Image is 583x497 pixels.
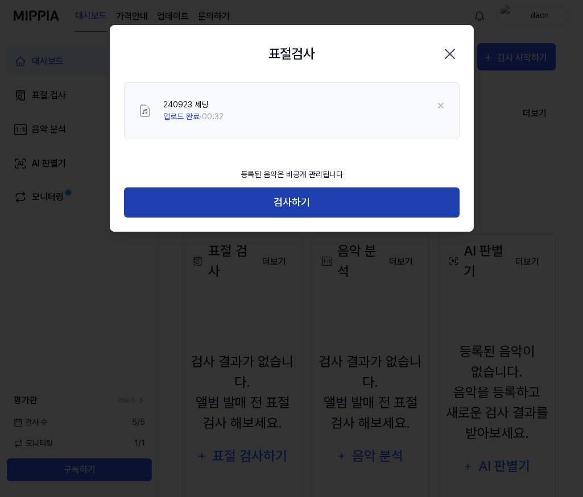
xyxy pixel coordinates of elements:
[163,111,224,123] div: · 00:32
[163,99,224,111] div: 240923 세팅
[234,162,350,187] div: 등록된 음악은 비공개 관리됩니다
[124,187,460,218] button: 검사하기
[268,44,315,64] h2: 표절검사
[138,104,152,118] img: File Select
[163,112,200,121] span: 업로드 완료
